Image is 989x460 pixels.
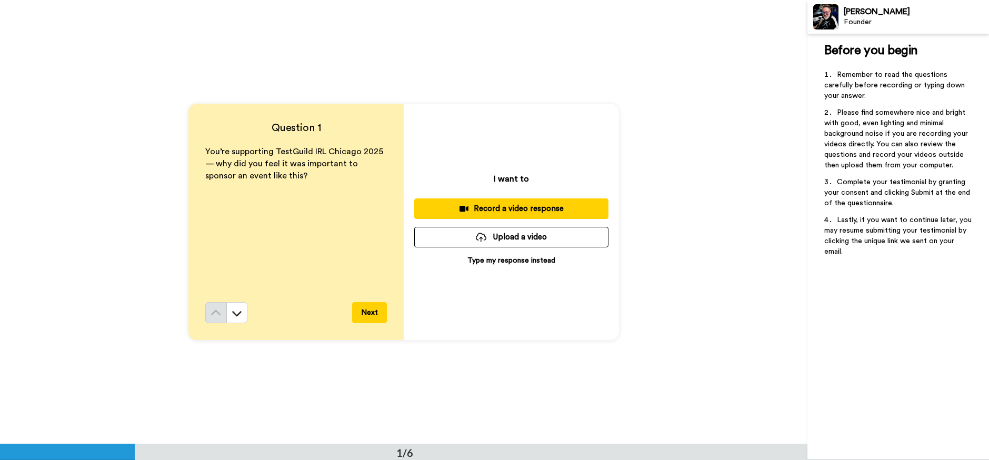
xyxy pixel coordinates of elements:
p: Type my response instead [467,255,555,266]
button: Upload a video [414,227,608,247]
div: Founder [844,18,988,27]
span: Remember to read the questions carefully before recording or typing down your answer. [824,71,967,99]
button: Next [352,302,387,323]
span: Complete your testimonial by granting your consent and clicking Submit at the end of the question... [824,178,972,207]
div: [PERSON_NAME] [844,7,988,17]
button: Record a video response [414,198,608,219]
span: You’re supporting TestGuild IRL Chicago 2025 — why did you feel it was important to sponsor an ev... [205,147,385,180]
span: Before you begin [824,44,917,57]
div: 1/6 [379,445,430,460]
img: Profile Image [813,4,838,29]
p: I want to [494,173,529,185]
div: Record a video response [423,203,600,214]
h4: Question 1 [205,121,387,135]
span: Lastly, if you want to continue later, you may resume submitting your testimonial by clicking the... [824,216,974,255]
span: Please find somewhere nice and bright with good, even lighting and minimal background noise if yo... [824,109,970,169]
